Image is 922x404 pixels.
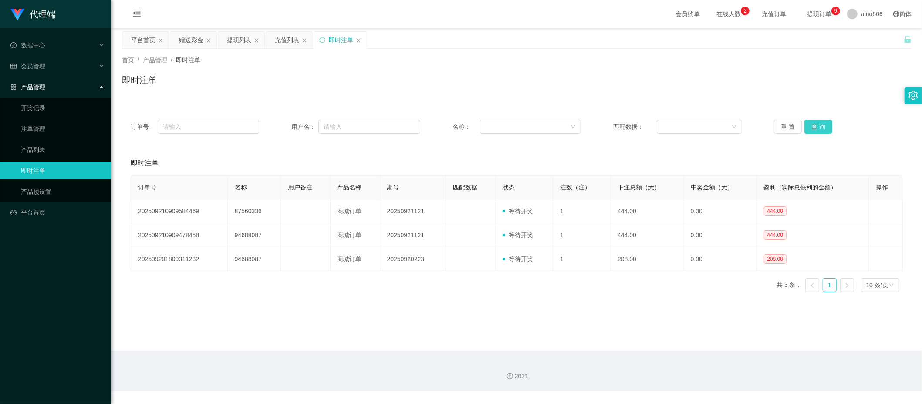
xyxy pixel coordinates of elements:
[732,124,737,130] i: 图标: down
[10,84,45,91] span: 产品管理
[122,0,152,28] i: 图标: menu-fold
[904,35,912,43] i: 图标: unlock
[774,120,802,134] button: 重 置
[507,373,513,379] i: 图标: copyright
[176,57,200,64] span: 即时注单
[804,120,832,134] button: 查 询
[741,7,750,15] sup: 2
[228,247,281,271] td: 94688087
[331,247,380,271] td: 商城订单
[10,63,45,70] span: 会员管理
[503,184,515,191] span: 状态
[131,158,159,168] span: 即时注单
[611,199,684,223] td: 444.00
[618,184,660,191] span: 下注总额（元）
[228,199,281,223] td: 87560336
[684,247,757,271] td: 0.00
[131,199,228,223] td: 202509210909584469
[275,32,299,48] div: 充值列表
[329,32,353,48] div: 即时注单
[10,42,17,48] i: 图标: check-circle-o
[118,372,915,381] div: 2021
[691,184,733,191] span: 中奖金额（元）
[866,279,888,292] div: 10 条/页
[131,223,228,247] td: 202509210909478458
[840,278,854,292] li: 下一页
[158,38,163,43] i: 图标: close
[453,184,477,191] span: 匹配数据
[291,122,318,131] span: 用户名：
[380,223,446,247] td: 20250921121
[331,199,380,223] td: 商城订单
[613,122,657,131] span: 匹配数据：
[30,0,56,28] h1: 代理端
[138,57,139,64] span: /
[764,254,787,264] span: 208.00
[744,7,747,15] p: 2
[553,199,611,223] td: 1
[206,38,211,43] i: 图标: close
[10,204,105,221] a: 图标: dashboard平台首页
[823,278,837,292] li: 1
[21,162,105,179] a: 即时注单
[844,283,850,288] i: 图标: right
[131,32,155,48] div: 平台首页
[684,223,757,247] td: 0.00
[318,120,420,134] input: 请输入
[143,57,167,64] span: 产品管理
[179,32,203,48] div: 赠送彩金
[158,120,260,134] input: 请输入
[503,232,533,239] span: 等待开奖
[131,247,228,271] td: 202509201809311232
[834,7,838,15] p: 9
[503,256,533,263] span: 等待开奖
[122,74,157,87] h1: 即时注单
[387,184,399,191] span: 期号
[876,184,888,191] span: 操作
[611,223,684,247] td: 444.00
[10,63,17,69] i: 图标: table
[611,247,684,271] td: 208.00
[893,11,899,17] i: 图标: global
[823,279,836,292] a: 1
[131,122,158,131] span: 订单号：
[889,283,894,289] i: 图标: down
[503,208,533,215] span: 等待开奖
[21,120,105,138] a: 注单管理
[553,247,611,271] td: 1
[21,99,105,117] a: 开奖记录
[831,7,840,15] sup: 9
[805,278,819,292] li: 上一页
[764,206,787,216] span: 444.00
[10,42,45,49] span: 数据中心
[777,278,802,292] li: 共 3 条，
[356,38,361,43] i: 图标: close
[803,11,836,17] span: 提现订单
[908,91,918,100] i: 图标: setting
[764,184,837,191] span: 盈利（实际总获利的金额）
[712,11,745,17] span: 在线人数
[10,84,17,90] i: 图标: appstore-o
[764,230,787,240] span: 444.00
[571,124,576,130] i: 图标: down
[228,223,281,247] td: 94688087
[757,11,790,17] span: 充值订单
[338,184,362,191] span: 产品名称
[810,283,815,288] i: 图标: left
[138,184,156,191] span: 订单号
[331,223,380,247] td: 商城订单
[122,57,134,64] span: 首页
[553,223,611,247] td: 1
[10,10,56,17] a: 代理端
[21,141,105,158] a: 产品列表
[227,32,251,48] div: 提现列表
[380,199,446,223] td: 20250921121
[10,9,24,21] img: logo.9652507e.png
[288,184,312,191] span: 用户备注
[171,57,172,64] span: /
[684,199,757,223] td: 0.00
[380,247,446,271] td: 20250920223
[560,184,591,191] span: 注数（注）
[453,122,480,131] span: 名称：
[235,184,247,191] span: 名称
